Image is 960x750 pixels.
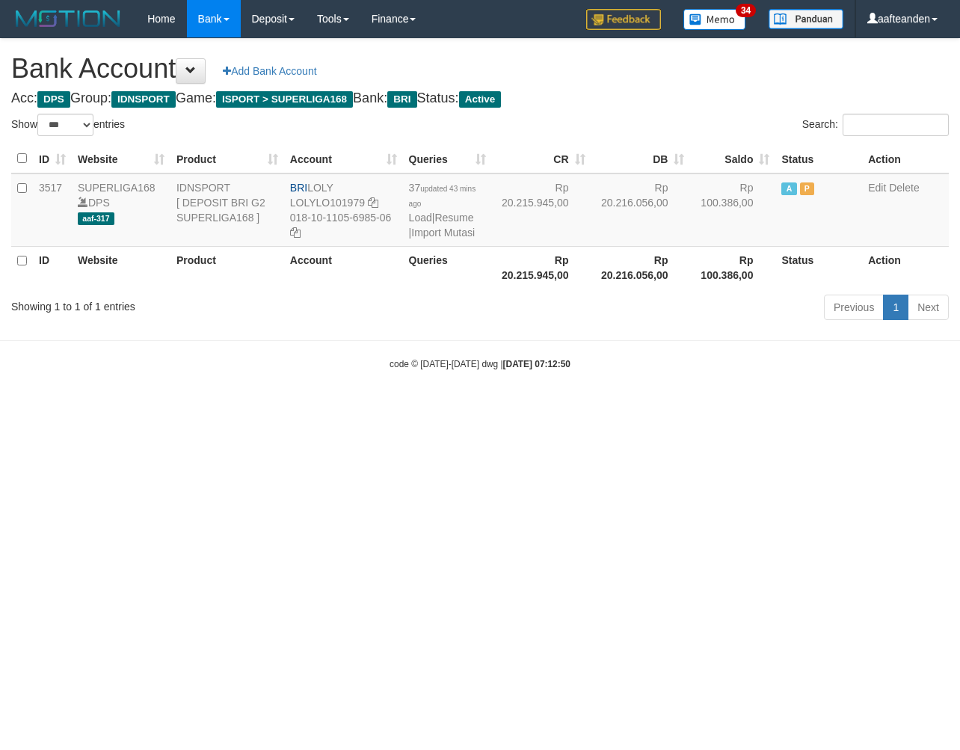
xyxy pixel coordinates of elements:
[802,114,949,136] label: Search:
[213,58,326,84] a: Add Bank Account
[11,114,125,136] label: Show entries
[781,182,796,195] span: Active
[72,246,170,289] th: Website
[33,144,72,173] th: ID: activate to sort column ascending
[409,185,476,208] span: updated 43 mins ago
[492,144,591,173] th: CR: activate to sort column ascending
[591,173,691,247] td: Rp 20.216.056,00
[11,54,949,84] h1: Bank Account
[824,295,884,320] a: Previous
[683,9,746,30] img: Button%20Memo.svg
[800,182,815,195] span: Paused
[591,144,691,173] th: DB: activate to sort column ascending
[170,144,284,173] th: Product: activate to sort column ascending
[216,91,353,108] span: ISPORT > SUPERLIGA168
[862,246,949,289] th: Action
[111,91,176,108] span: IDNSPORT
[690,173,775,247] td: Rp 100.386,00
[403,246,492,289] th: Queries
[37,91,70,108] span: DPS
[690,246,775,289] th: Rp 100.386,00
[390,359,570,369] small: code © [DATE]-[DATE] dwg |
[290,182,307,194] span: BRI
[690,144,775,173] th: Saldo: activate to sort column ascending
[775,144,862,173] th: Status
[908,295,949,320] a: Next
[290,227,301,239] a: Copy 018101105698506 to clipboard
[33,246,72,289] th: ID
[11,91,949,106] h4: Acc: Group: Game: Bank: Status:
[411,227,475,239] a: Import Mutasi
[403,144,492,173] th: Queries: activate to sort column ascending
[862,144,949,173] th: Action
[37,114,93,136] select: Showentries
[368,197,378,209] a: Copy LOLYLO101979 to clipboard
[591,246,691,289] th: Rp 20.216.056,00
[33,173,72,247] td: 3517
[868,182,886,194] a: Edit
[889,182,919,194] a: Delete
[492,246,591,289] th: Rp 20.215.945,00
[284,173,403,247] td: LOLY 018-10-1105-6985-06
[434,212,473,224] a: Resume
[72,173,170,247] td: DPS
[170,246,284,289] th: Product
[170,173,284,247] td: IDNSPORT [ DEPOSIT BRI G2 SUPERLIGA168 ]
[883,295,908,320] a: 1
[409,182,476,239] span: | |
[78,212,114,225] span: aaf-317
[290,197,365,209] a: LOLYLO101979
[11,7,125,30] img: MOTION_logo.png
[72,144,170,173] th: Website: activate to sort column ascending
[492,173,591,247] td: Rp 20.215.945,00
[387,91,416,108] span: BRI
[284,144,403,173] th: Account: activate to sort column ascending
[775,246,862,289] th: Status
[586,9,661,30] img: Feedback.jpg
[409,182,476,209] span: 37
[843,114,949,136] input: Search:
[284,246,403,289] th: Account
[11,293,389,314] div: Showing 1 to 1 of 1 entries
[736,4,756,17] span: 34
[503,359,570,369] strong: [DATE] 07:12:50
[409,212,432,224] a: Load
[769,9,843,29] img: panduan.png
[459,91,502,108] span: Active
[78,182,156,194] a: SUPERLIGA168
